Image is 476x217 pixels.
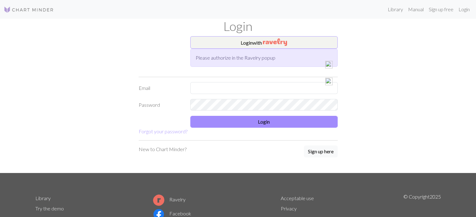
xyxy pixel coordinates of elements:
a: Login [456,3,472,16]
a: Library [385,3,406,16]
p: New to Chart Minder? [139,145,187,153]
label: Password [135,99,187,111]
a: Library [35,195,51,201]
label: Email [135,82,187,94]
button: Login [190,116,338,128]
img: npw-badge-icon-locked.svg [325,61,333,68]
a: Facebook [153,210,191,216]
h1: Login [32,19,445,34]
a: Sign up free [426,3,456,16]
a: Ravelry [153,196,186,202]
a: Privacy [281,205,297,211]
div: Please authorize in the Ravelry popup [190,49,338,67]
img: Logo [4,6,54,13]
button: Sign up here [304,145,338,157]
a: Manual [406,3,426,16]
button: Loginwith [190,36,338,49]
img: npw-badge-icon-locked.svg [325,78,333,85]
a: Forgot your password? [139,128,187,134]
a: Try the demo [35,205,64,211]
img: Ravelry [263,38,287,46]
a: Acceptable use [281,195,314,201]
img: Ravelry logo [153,195,164,206]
